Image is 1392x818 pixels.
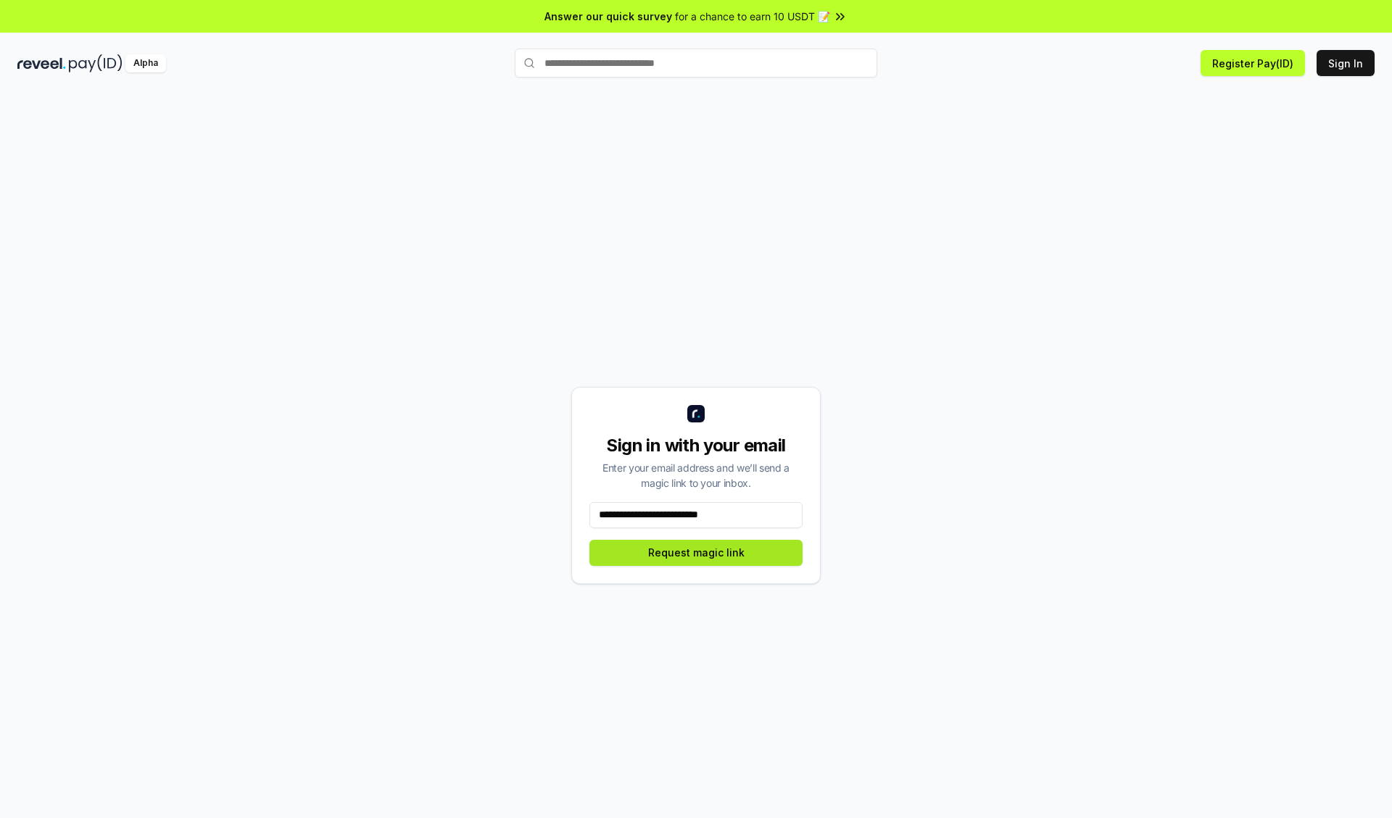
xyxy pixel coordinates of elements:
img: logo_small [687,405,705,422]
span: for a chance to earn 10 USDT 📝 [675,9,830,24]
button: Sign In [1317,50,1375,76]
div: Sign in with your email [589,434,803,457]
div: Enter your email address and we’ll send a magic link to your inbox. [589,460,803,491]
span: Answer our quick survey [544,9,672,24]
button: Request magic link [589,540,803,566]
button: Register Pay(ID) [1201,50,1305,76]
img: reveel_dark [17,54,66,72]
img: pay_id [69,54,123,72]
div: Alpha [125,54,166,72]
